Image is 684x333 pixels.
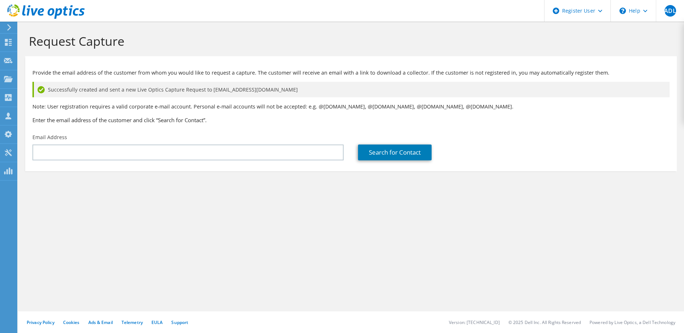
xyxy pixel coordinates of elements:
[48,86,298,94] span: Successfully created and sent a new Live Optics Capture Request to [EMAIL_ADDRESS][DOMAIN_NAME]
[619,8,626,14] svg: \n
[449,319,500,325] li: Version: [TECHNICAL_ID]
[665,5,676,17] span: MADLM
[32,103,670,111] p: Note: User registration requires a valid corporate e-mail account. Personal e-mail accounts will ...
[32,116,670,124] h3: Enter the email address of the customer and click “Search for Contact”.
[358,145,432,160] a: Search for Contact
[171,319,188,325] a: Support
[508,319,581,325] li: © 2025 Dell Inc. All Rights Reserved
[151,319,163,325] a: EULA
[27,319,54,325] a: Privacy Policy
[32,69,670,77] p: Provide the email address of the customer from whom you would like to request a capture. The cust...
[122,319,143,325] a: Telemetry
[29,34,670,49] h1: Request Capture
[590,319,675,325] li: Powered by Live Optics, a Dell Technology
[88,319,113,325] a: Ads & Email
[32,134,67,141] label: Email Address
[63,319,80,325] a: Cookies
